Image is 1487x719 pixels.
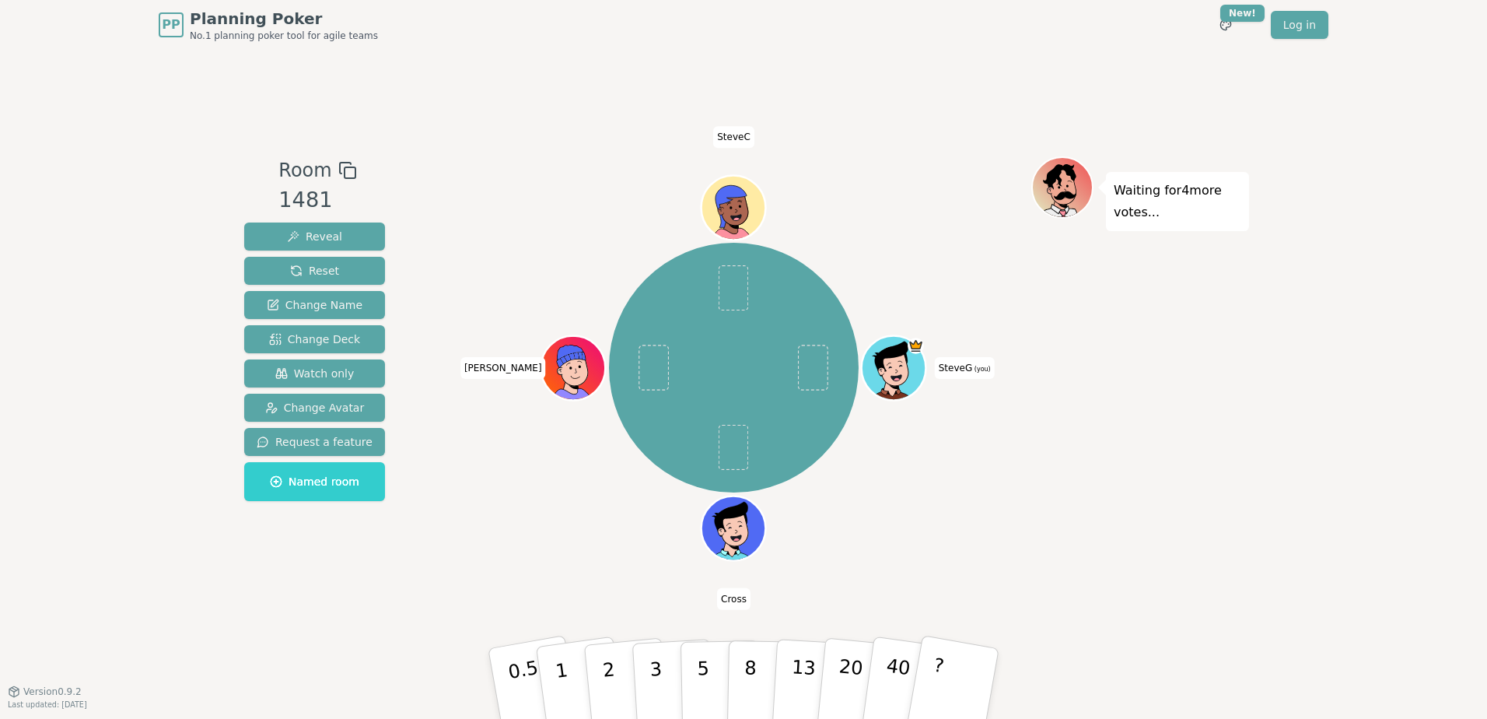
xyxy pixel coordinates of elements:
[265,400,365,416] span: Change Avatar
[1114,180,1241,223] p: Waiting for 4 more votes...
[290,263,339,279] span: Reset
[8,700,87,709] span: Last updated: [DATE]
[1220,5,1265,22] div: New!
[908,338,925,354] span: SteveG is the host
[244,257,385,285] button: Reset
[257,434,373,450] span: Request a feature
[8,686,82,698] button: Version0.9.2
[270,474,359,489] span: Named room
[1212,11,1240,39] button: New!
[162,16,180,34] span: PP
[244,325,385,353] button: Change Deck
[287,229,342,244] span: Reveal
[713,126,754,148] span: Click to change your name
[190,8,378,30] span: Planning Poker
[278,184,356,216] div: 1481
[1271,11,1328,39] a: Log in
[244,223,385,251] button: Reveal
[269,331,360,347] span: Change Deck
[244,394,385,422] button: Change Avatar
[244,291,385,319] button: Change Name
[935,357,995,379] span: Click to change your name
[278,156,331,184] span: Room
[275,366,355,381] span: Watch only
[267,297,362,313] span: Change Name
[972,366,991,373] span: (you)
[717,587,750,609] span: Click to change your name
[244,428,385,456] button: Request a feature
[190,30,378,42] span: No.1 planning poker tool for agile teams
[23,686,82,698] span: Version 0.9.2
[460,357,546,379] span: Click to change your name
[159,8,378,42] a: PPPlanning PokerNo.1 planning poker tool for agile teams
[244,359,385,388] button: Watch only
[864,338,925,398] button: Click to change your avatar
[244,462,385,501] button: Named room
